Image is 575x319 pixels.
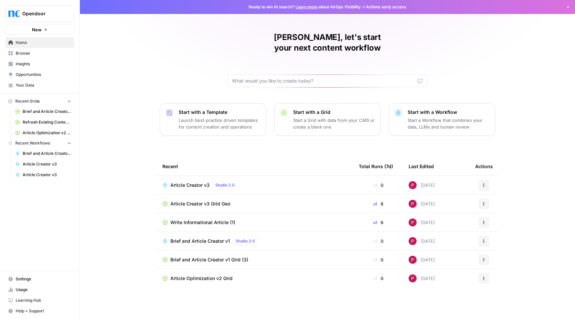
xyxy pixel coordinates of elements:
a: Refresh Existing Content (2) [12,117,74,128]
span: Recent Workflows [15,140,50,146]
p: Start a Grid with data from your CMS or create a blank one [293,117,375,130]
a: Article Creator v3Studio 2.0 [162,181,348,189]
div: 0 [359,238,398,244]
span: Learning Hub [16,297,71,303]
a: Article Creator v3 [12,159,74,169]
p: Launch best-practice driven templates for content creation and operations [179,117,261,130]
a: Browse [5,48,74,59]
span: New [32,26,42,33]
button: Recent Workflows [5,138,74,148]
div: 0 [359,256,398,263]
div: Recent [162,157,348,175]
span: Your Data [16,82,71,88]
span: Brief and Article Creator v1 Grid (3) [170,256,248,263]
a: Brief and Article Creator v1 Grid (3) [12,106,74,117]
div: 6 [359,200,398,207]
img: ybwzozjhtlm9byqzfnhtgjvo2ooy [409,274,417,282]
span: Brief and Article Creator v1 Grid (3) [23,109,71,115]
img: ybwzozjhtlm9byqzfnhtgjvo2ooy [409,181,417,189]
a: Settings [5,274,74,284]
span: Article Creator v3 [23,172,71,178]
p: Start with a Template [179,109,261,116]
input: What would you like to create today? [232,78,415,84]
a: Article Creator v3 Grid Geo [162,200,348,207]
span: Ready to win AI search? about AirOps Visibility [249,4,361,10]
button: New [5,25,74,35]
a: Learning Hub [5,295,74,306]
button: Start with a TemplateLaunch best-practice driven templates for content creation and operations [160,103,266,136]
a: Usage [5,284,74,295]
button: Start with a WorkflowStart a Workflow that combines your data, LLMs and human review [389,103,495,136]
div: [DATE] [409,218,435,226]
span: Brief and Article Creator v1 [23,151,71,157]
div: Last Edited [409,157,434,175]
div: [DATE] [409,274,435,282]
a: Article Optimization v2 Grid [162,275,348,282]
div: 0 [359,182,398,188]
a: Insights [5,59,74,69]
span: Browse [16,50,71,56]
span: Article Creator v3 [23,161,71,167]
span: Studio 2.0 [215,182,235,188]
a: Learn more [295,4,317,9]
p: Start a Workflow that combines your data, LLMs and human review [408,117,489,130]
div: [DATE] [409,256,435,264]
a: Article Creator v3 [12,169,74,180]
span: Actions early access [366,4,406,10]
div: Total Runs (7d) [359,157,393,175]
div: 0 [359,275,398,282]
img: ybwzozjhtlm9byqzfnhtgjvo2ooy [409,256,417,264]
a: Brief and Article Creator v1Studio 2.0 [162,237,348,245]
span: Article Creator v3 Grid Geo [170,200,230,207]
span: Write Informational Article (1) [170,219,235,226]
span: Settings [16,276,71,282]
span: Opendoor [22,10,63,17]
a: Article Optimization v2 Grid [12,128,74,138]
img: ybwzozjhtlm9byqzfnhtgjvo2ooy [409,200,417,208]
div: [DATE] [409,181,435,189]
span: Article Creator v3 [170,182,210,188]
h1: [PERSON_NAME], let's start your next content workflow [228,32,427,53]
p: Start with a Grid [293,109,375,116]
a: Your Data [5,80,74,91]
button: Help + Support [5,306,74,316]
div: 6 [359,219,398,226]
p: Start with a Workflow [408,109,489,116]
a: Opportunities [5,69,74,80]
span: Recent Grids [15,98,40,104]
span: Refresh Existing Content (2) [23,119,71,125]
button: Start with a GridStart a Grid with data from your CMS or create a blank one [274,103,381,136]
span: Article Optimization v2 Grid [23,130,71,136]
a: Brief and Article Creator v1 [12,148,74,159]
span: Opportunities [16,72,71,78]
button: Workspace: Opendoor [5,5,74,22]
a: Brief and Article Creator v1 Grid (3) [162,256,348,263]
div: [DATE] [409,237,435,245]
div: [DATE] [409,200,435,208]
a: Home [5,37,74,48]
img: Opendoor Logo [8,8,20,20]
span: Usage [16,287,71,293]
span: Article Optimization v2 Grid [170,275,233,282]
img: ybwzozjhtlm9byqzfnhtgjvo2ooy [409,218,417,226]
div: Actions [475,157,493,175]
span: Studio 2.0 [236,238,255,244]
span: Brief and Article Creator v1 [170,238,230,244]
a: Write Informational Article (1) [162,219,348,226]
span: Insights [16,61,71,67]
span: Home [16,40,71,46]
span: Help + Support [16,308,71,314]
img: ybwzozjhtlm9byqzfnhtgjvo2ooy [409,237,417,245]
button: Recent Grids [5,96,74,106]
